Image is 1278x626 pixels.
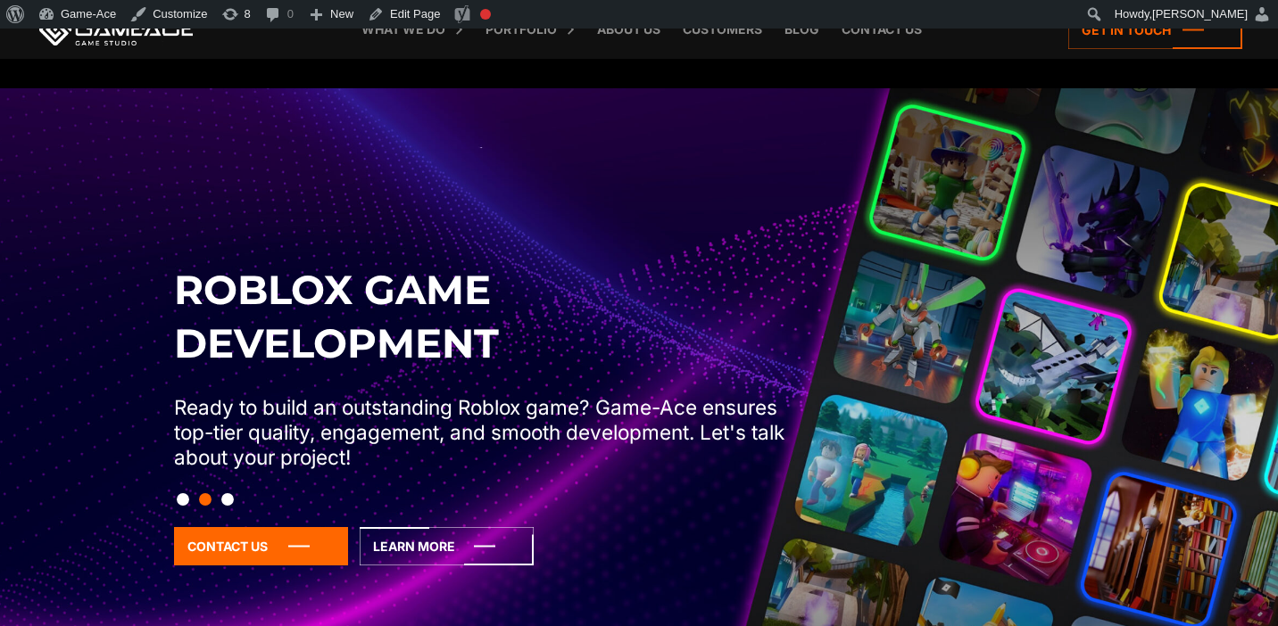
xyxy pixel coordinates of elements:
[174,527,348,565] a: Contact Us
[177,484,189,515] button: Slide 1
[1068,11,1242,49] a: Get in touch
[199,484,212,515] button: Slide 2
[174,395,797,470] p: Ready to build an outstanding Roblox game? Game-Ace ensures top-tier quality, engagement, and smo...
[360,527,534,565] a: Learn More
[480,9,491,20] div: Focus keyphrase not set
[174,263,797,370] h2: Roblox Game Development
[221,484,234,515] button: Slide 3
[1152,7,1248,21] span: [PERSON_NAME]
